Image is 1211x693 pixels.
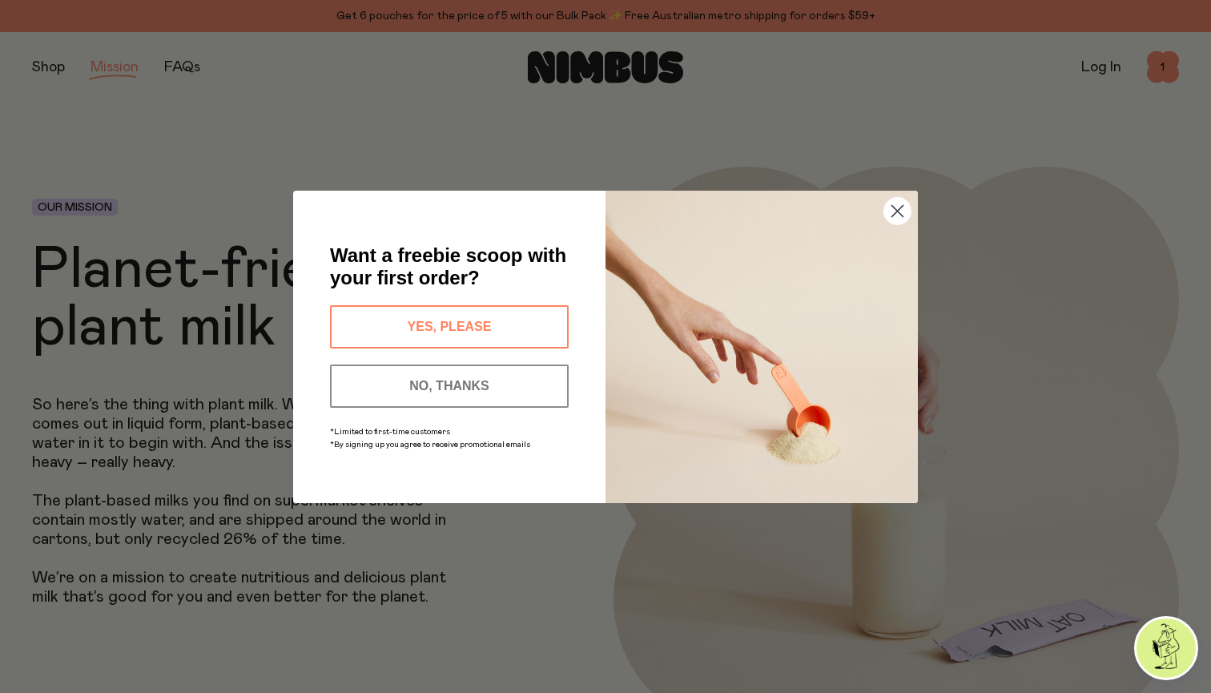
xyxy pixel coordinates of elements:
[330,365,569,408] button: NO, THANKS
[330,428,450,436] span: *Limited to first-time customers
[883,197,911,225] button: Close dialog
[330,305,569,349] button: YES, PLEASE
[330,441,530,449] span: *By signing up you agree to receive promotional emails
[605,191,918,503] img: c0d45117-8e62-4a02-9742-374a5db49d45.jpeg
[1137,618,1196,678] img: agent
[330,244,566,288] span: Want a freebie scoop with your first order?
